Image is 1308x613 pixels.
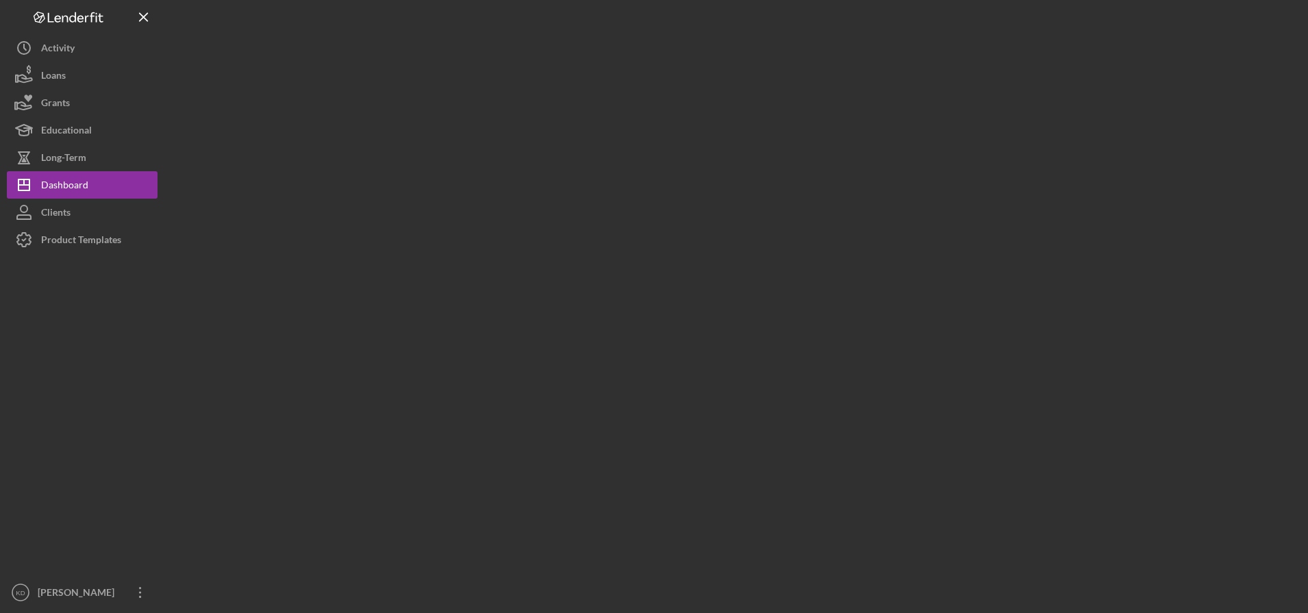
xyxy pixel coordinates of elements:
[7,226,158,253] button: Product Templates
[41,34,75,65] div: Activity
[7,116,158,144] button: Educational
[7,34,158,62] button: Activity
[41,171,88,202] div: Dashboard
[41,62,66,92] div: Loans
[7,144,158,171] button: Long-Term
[16,589,25,597] text: KD
[34,579,123,610] div: [PERSON_NAME]
[7,579,158,606] button: KD[PERSON_NAME]
[41,199,71,229] div: Clients
[41,226,121,257] div: Product Templates
[41,144,86,175] div: Long-Term
[41,89,70,120] div: Grants
[7,62,158,89] button: Loans
[7,171,158,199] button: Dashboard
[7,89,158,116] button: Grants
[7,199,158,226] button: Clients
[41,116,92,147] div: Educational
